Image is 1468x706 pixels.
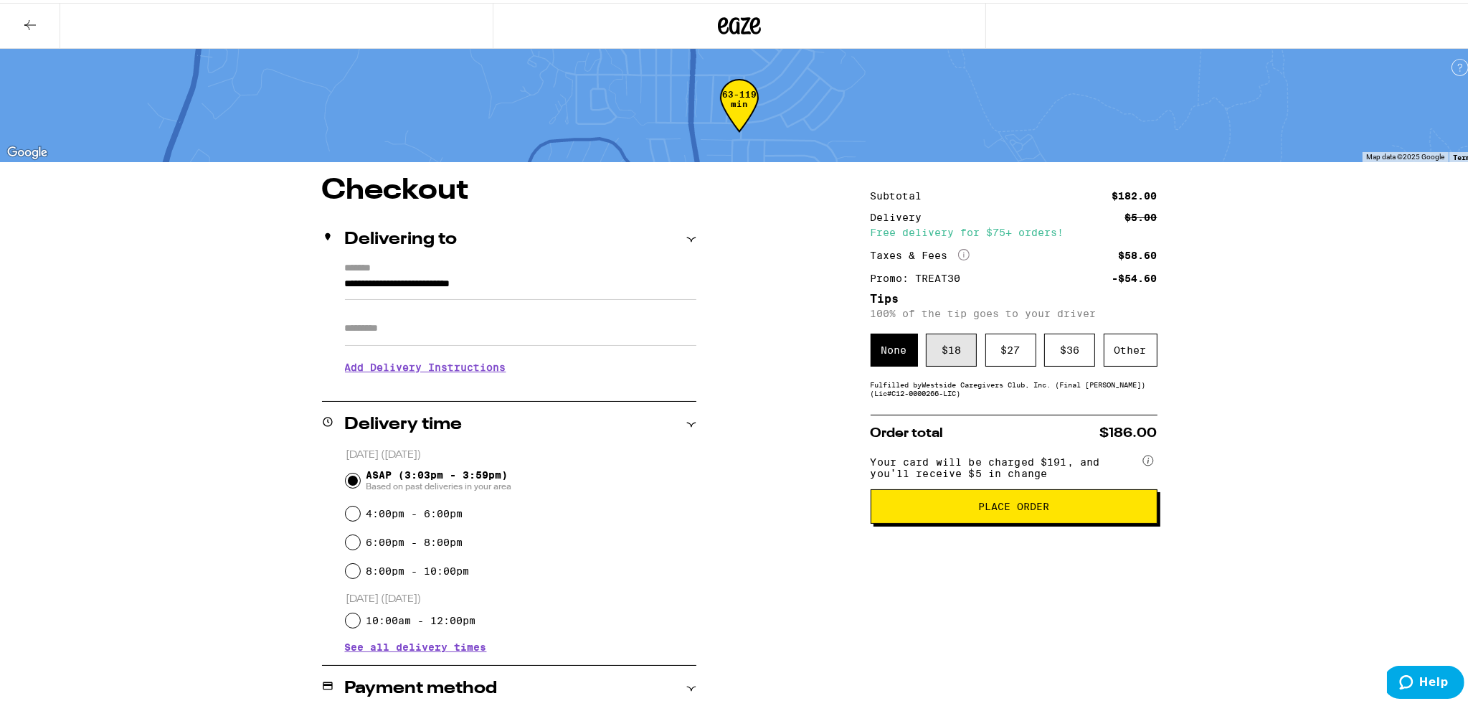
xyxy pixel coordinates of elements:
[1100,424,1157,437] span: $186.00
[871,210,932,220] div: Delivery
[1119,248,1157,258] div: $58.60
[1366,150,1444,158] span: Map data ©2025 Google
[4,141,51,159] a: Open this area in Google Maps (opens a new window)
[926,331,977,364] div: $ 18
[366,478,511,489] span: Based on past deliveries in your area
[978,499,1049,509] span: Place Order
[1112,270,1157,281] div: -$54.60
[346,446,696,459] p: [DATE] ([DATE])
[871,188,932,198] div: Subtotal
[871,377,1157,395] div: Fulfilled by Westside Caregivers Club, Inc. (Final [PERSON_NAME]) (Lic# C12-0000266-LIC )
[366,534,463,545] label: 6:00pm - 8:00pm
[720,87,759,141] div: 63-119 min
[1112,188,1157,198] div: $182.00
[1104,331,1157,364] div: Other
[346,590,696,603] p: [DATE] ([DATE])
[871,246,970,259] div: Taxes & Fees
[345,228,458,245] h2: Delivering to
[985,331,1036,364] div: $ 27
[1125,210,1157,220] div: $5.00
[871,305,1157,316] p: 100% of the tip goes to your driver
[345,639,487,649] button: See all delivery times
[871,225,1157,235] div: Free delivery for $75+ orders!
[345,677,498,695] h2: Payment method
[1387,663,1464,699] iframe: Opens a widget where you can find more information
[366,612,475,623] label: 10:00am - 12:00pm
[871,270,971,281] div: Promo: TREAT30
[4,141,51,159] img: Google
[345,348,696,381] h3: Add Delivery Instructions
[366,563,469,574] label: 8:00pm - 10:00pm
[871,331,918,364] div: None
[345,381,696,392] p: We'll contact you at [PHONE_NUMBER] when we arrive
[366,466,511,489] span: ASAP (3:03pm - 3:59pm)
[871,448,1140,476] span: Your card will be charged $191, and you’ll receive $5 in change
[1044,331,1095,364] div: $ 36
[322,174,696,202] h1: Checkout
[871,486,1157,521] button: Place Order
[871,291,1157,302] h5: Tips
[366,505,463,517] label: 4:00pm - 6:00pm
[345,413,463,430] h2: Delivery time
[871,424,944,437] span: Order total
